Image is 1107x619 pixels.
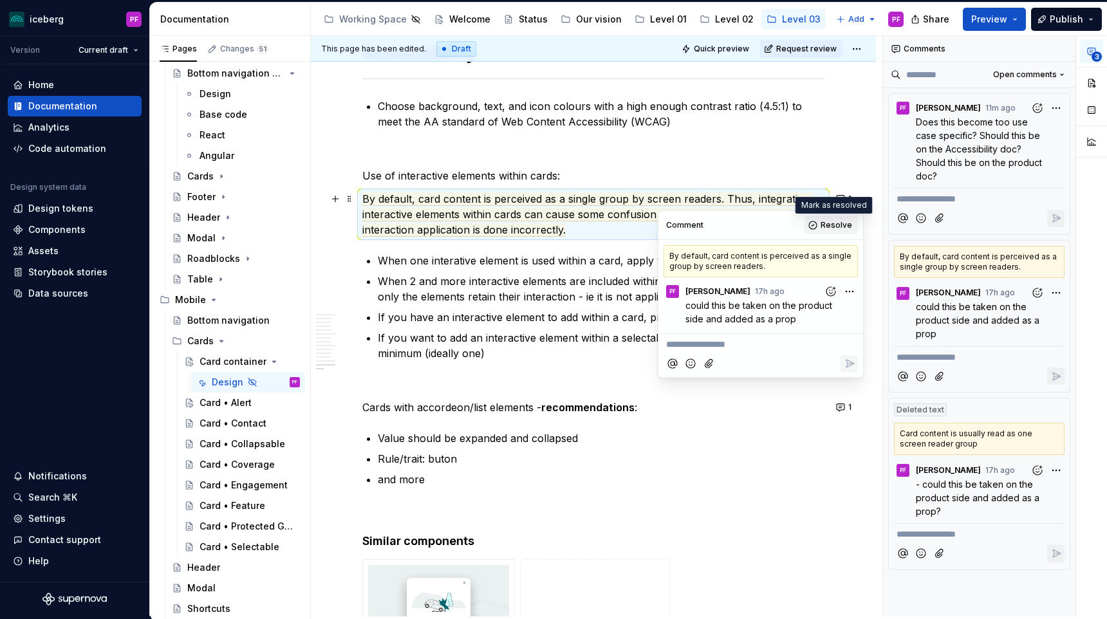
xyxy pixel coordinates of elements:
[9,12,24,27] img: 418c6d47-6da6-4103-8b13-b5999f8989a1.png
[179,125,305,145] a: React
[1047,99,1065,116] button: More
[894,523,1065,541] div: Composer editor
[187,211,220,224] div: Header
[449,13,490,26] div: Welcome
[8,551,142,571] button: Help
[73,41,144,59] button: Current draft
[916,288,981,298] span: [PERSON_NAME]
[319,9,426,30] a: Working Space
[167,228,305,248] a: Modal
[179,516,305,537] a: Card • Protected Good
[200,88,231,100] div: Design
[650,13,687,26] div: Level 01
[179,351,305,372] a: Card container
[841,282,858,300] button: More
[200,458,275,471] div: Card • Coverage
[664,245,858,277] div: By default, card content is perceived as a single group by screen readers.
[8,219,142,240] a: Components
[200,417,266,430] div: Card • Contact
[1028,461,1046,479] button: Add reaction
[987,66,1070,84] button: Open comments
[10,45,40,55] div: Version
[429,9,496,30] a: Welcome
[498,9,553,30] a: Status
[694,44,749,54] span: Quick preview
[1028,99,1046,116] button: Add reaction
[1047,545,1065,562] button: Reply
[28,555,49,568] div: Help
[678,40,755,58] button: Quick preview
[179,495,305,516] a: Card • Feature
[362,400,824,415] p: Cards with accordeon/list elements - :
[894,367,911,385] button: Mention someone
[1031,8,1102,31] button: Publish
[191,372,305,393] a: DesignPF
[916,301,1042,339] span: could this be taken on the product side and added as a prop
[200,355,266,368] div: Card container
[666,220,703,230] div: Comment
[1047,461,1065,479] button: More
[130,14,138,24] div: PF
[1047,210,1065,227] button: Reply
[187,252,240,265] div: Roadblocks
[971,13,1007,26] span: Preview
[167,310,305,331] a: Bottom navigation
[200,108,247,121] div: Base code
[167,331,305,351] div: Cards
[378,430,824,446] p: Value should be expanded and collapsed
[8,466,142,486] button: Notifications
[8,283,142,304] a: Data sources
[931,545,949,562] button: Attach files
[822,282,839,300] button: Add reaction
[179,454,305,475] a: Card • Coverage
[916,103,981,113] span: [PERSON_NAME]
[378,330,824,361] p: If you want to add an interactive element within a selectale card: -> Limit elements to a minimum...
[894,246,1065,278] div: By default, card content is perceived as a single group by screen readers.
[187,170,214,183] div: Cards
[378,98,824,129] p: Choose background, text, and icon colours with a high enough contrast ratio (4.5:1) to meet the A...
[154,1,305,619] div: Page tree
[664,334,858,351] div: Composer editor
[28,100,97,113] div: Documentation
[28,533,101,546] div: Contact support
[167,557,305,578] a: Header
[179,393,305,413] a: Card • Alert
[378,253,824,268] p: When one interative element is used within a card, apply the interaction to the whole card
[795,197,873,214] div: Mark as resolved
[8,262,142,282] a: Storybook stories
[167,269,305,290] a: Table
[923,13,949,26] span: Share
[167,248,305,269] a: Roadblocks
[848,194,851,204] span: 1
[42,593,107,605] a: Supernova Logo
[200,479,288,492] div: Card • Engagement
[832,190,857,208] button: 1
[8,117,142,138] a: Analytics
[805,216,858,234] button: Resolve
[28,491,77,504] div: Search ⌘K
[904,8,958,31] button: Share
[10,182,86,192] div: Design system data
[160,13,305,26] div: Documentation
[900,465,906,476] div: PF
[28,142,106,155] div: Code automation
[212,376,243,389] div: Design
[993,69,1057,80] span: Open comments
[894,210,911,227] button: Mention someone
[167,63,305,84] a: Bottom navigation bar
[167,187,305,207] a: Footer
[900,288,906,299] div: PF
[913,210,930,227] button: Add emoji
[1047,367,1065,385] button: Reply
[701,355,718,373] button: Attach files
[179,537,305,557] a: Card • Selectable
[883,36,1075,62] div: Comments
[776,44,837,54] span: Request review
[362,168,824,183] p: Use of interactive elements within cards:
[179,104,305,125] a: Base code
[629,9,692,30] a: Level 01
[436,41,476,57] div: Draft
[28,245,59,257] div: Assets
[200,438,285,450] div: Card • Collapsable
[900,103,906,113] div: PF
